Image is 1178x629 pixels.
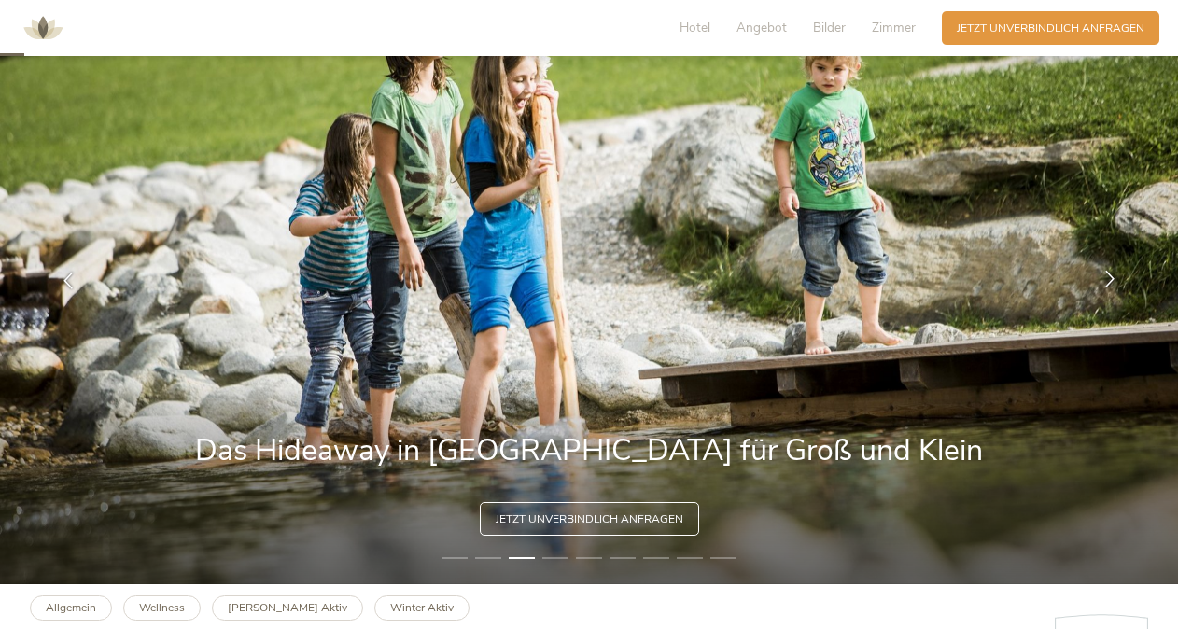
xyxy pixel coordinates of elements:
span: Jetzt unverbindlich anfragen [496,511,683,527]
a: Allgemein [30,595,112,621]
a: AMONTI & LUNARIS Wellnessresort [15,22,71,33]
a: Wellness [123,595,201,621]
span: Hotel [680,19,710,36]
b: [PERSON_NAME] Aktiv [228,600,347,615]
span: Angebot [736,19,787,36]
span: Jetzt unverbindlich anfragen [957,21,1144,36]
span: Zimmer [872,19,916,36]
b: Winter Aktiv [390,600,454,615]
a: [PERSON_NAME] Aktiv [212,595,363,621]
b: Wellness [139,600,185,615]
span: Bilder [813,19,846,36]
b: Allgemein [46,600,96,615]
a: Winter Aktiv [374,595,470,621]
